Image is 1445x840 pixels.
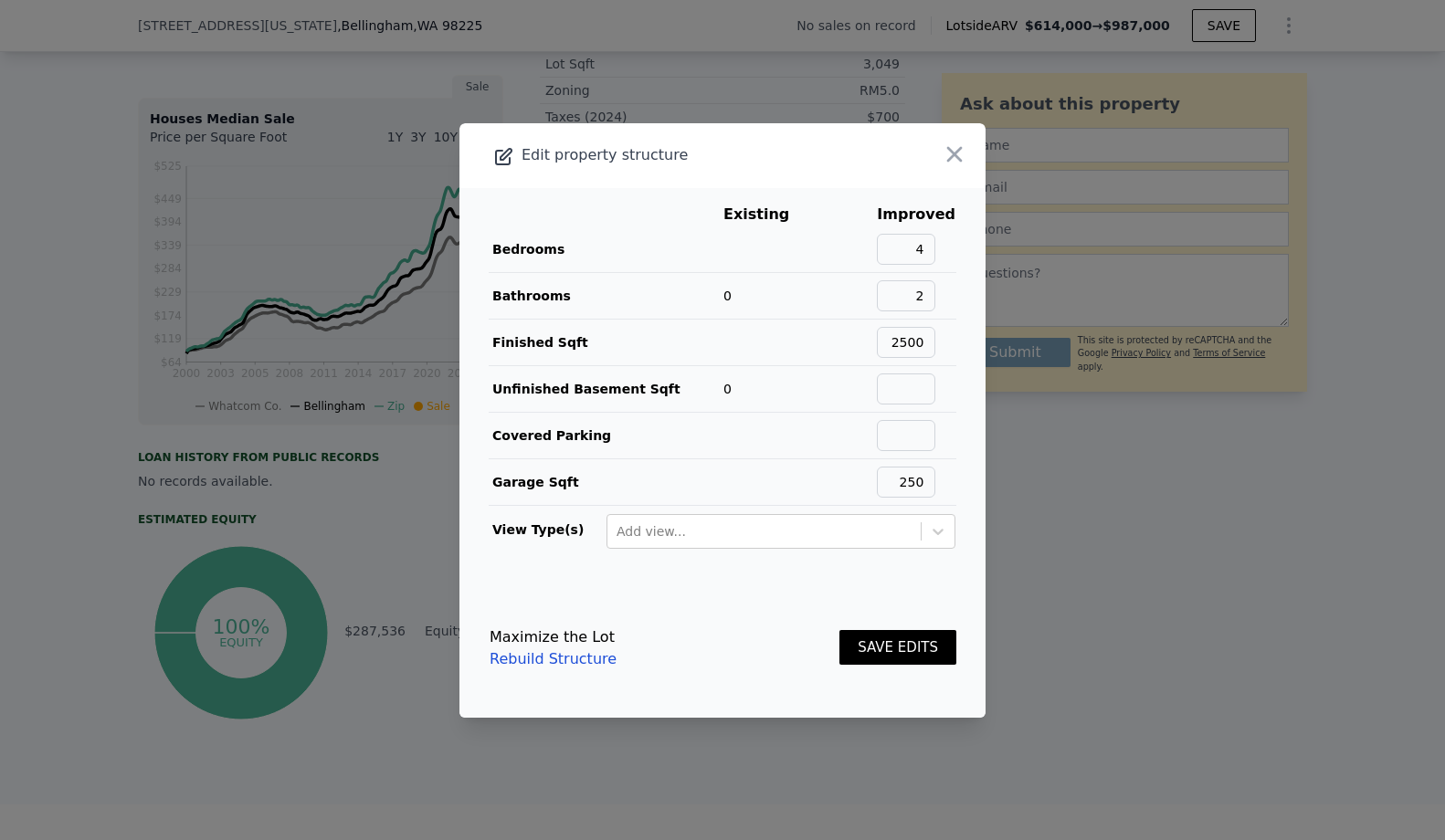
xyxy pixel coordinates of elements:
[489,272,722,319] td: Bathrooms
[489,365,722,412] td: Unfinished Basement Sqft
[459,142,881,168] div: Edit property structure
[490,648,617,670] a: Rebuild Structure
[839,630,956,666] button: SAVE EDITS
[876,203,956,226] th: Improved
[490,626,617,648] div: Maximize the Lot
[722,203,817,226] th: Existing
[489,226,722,273] td: Bedrooms
[489,506,606,550] td: View Type(s)
[723,289,732,303] span: 0
[723,382,732,396] span: 0
[489,458,722,505] td: Garage Sqft
[489,319,722,365] td: Finished Sqft
[489,412,722,458] td: Covered Parking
